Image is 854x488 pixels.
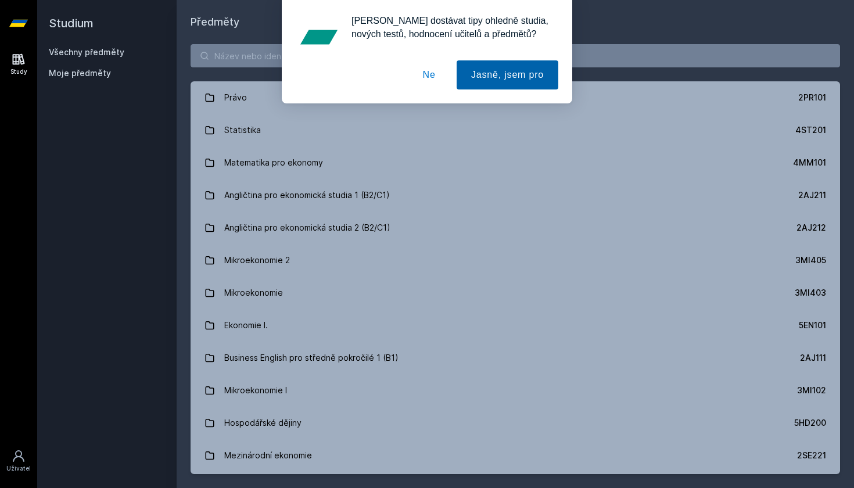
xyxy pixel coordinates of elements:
div: 2AJ111 [800,352,826,364]
div: Statistika [224,119,261,142]
button: Jasně, jsem pro [457,60,558,89]
a: Mezinárodní ekonomie 2SE221 [191,439,840,472]
div: Mikroekonomie I [224,379,287,402]
a: Angličtina pro ekonomická studia 2 (B2/C1) 2AJ212 [191,211,840,244]
a: Matematika pro ekonomy 4MM101 [191,146,840,179]
div: Uživatel [6,464,31,473]
img: notification icon [296,14,342,60]
div: Ekonomie I. [224,314,268,337]
a: Mikroekonomie 2 3MI405 [191,244,840,277]
a: Statistika 4ST201 [191,114,840,146]
div: 4MM101 [793,157,826,168]
div: Business English pro středně pokročilé 1 (B1) [224,346,399,369]
div: [PERSON_NAME] dostávat tipy ohledně studia, nových testů, hodnocení učitelů a předmětů? [342,14,558,41]
a: Uživatel [2,443,35,479]
a: Mikroekonomie 3MI403 [191,277,840,309]
div: Angličtina pro ekonomická studia 2 (B2/C1) [224,216,390,239]
div: 3MI405 [795,254,826,266]
div: Mikroekonomie 2 [224,249,290,272]
a: Angličtina pro ekonomická studia 1 (B2/C1) 2AJ211 [191,179,840,211]
div: 5EN101 [799,320,826,331]
div: 2AJ212 [796,222,826,234]
div: Matematika pro ekonomy [224,151,323,174]
div: 2AJ211 [798,189,826,201]
div: 3MI403 [795,287,826,299]
div: 5HD200 [794,417,826,429]
a: Ekonomie I. 5EN101 [191,309,840,342]
a: Mikroekonomie I 3MI102 [191,374,840,407]
a: Hospodářské dějiny 5HD200 [191,407,840,439]
div: 4ST201 [795,124,826,136]
div: Hospodářské dějiny [224,411,302,435]
button: Ne [408,60,450,89]
a: Business English pro středně pokročilé 1 (B1) 2AJ111 [191,342,840,374]
div: Mikroekonomie [224,281,283,304]
div: 3MI102 [797,385,826,396]
div: Mezinárodní ekonomie [224,444,312,467]
div: Angličtina pro ekonomická studia 1 (B2/C1) [224,184,390,207]
div: 2SE221 [797,450,826,461]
